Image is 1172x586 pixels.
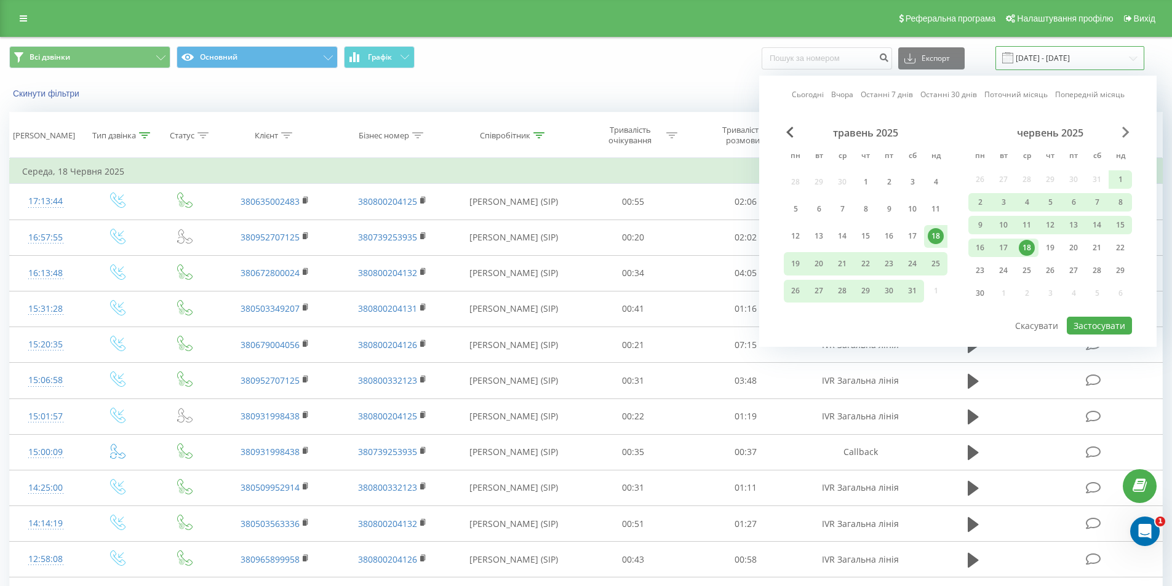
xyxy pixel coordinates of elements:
div: сб 14 черв 2025 р. [1085,216,1109,234]
div: 30 [972,285,988,301]
div: 4 [928,174,944,190]
abbr: середа [833,148,851,166]
a: 380800204132 [358,518,417,529]
td: IVR Загальна лінія [802,363,919,398]
a: 380635002483 [241,196,300,207]
div: нд 15 черв 2025 р. [1109,216,1132,234]
div: 5 [787,201,803,217]
div: 17 [995,240,1011,256]
div: 3 [904,174,920,190]
div: ср 7 трав 2025 р. [831,197,854,220]
div: пн 16 черв 2025 р. [968,239,992,257]
div: 28 [834,283,850,299]
a: 380931998438 [241,410,300,422]
div: 23 [881,256,897,272]
div: 25 [928,256,944,272]
a: 380739253935 [358,446,417,457]
a: 380800204125 [358,196,417,207]
a: 380739253935 [358,231,417,243]
div: 18 [928,228,944,244]
div: пн 26 трав 2025 р. [784,280,807,303]
td: 00:35 [577,434,690,470]
span: Вихід [1134,14,1155,23]
div: 27 [1066,263,1082,279]
div: сб 21 черв 2025 р. [1085,239,1109,257]
div: 14 [834,228,850,244]
abbr: четвер [856,148,875,166]
a: 380800332123 [358,481,417,493]
a: Останні 30 днів [920,89,977,100]
div: ср 14 трав 2025 р. [831,225,854,248]
a: 380800204132 [358,267,417,279]
div: 17 [904,228,920,244]
abbr: п’ятниця [1064,148,1083,166]
abbr: субота [1088,148,1106,166]
td: 00:34 [577,255,690,291]
div: чт 29 трав 2025 р. [854,280,877,303]
div: вт 27 трав 2025 р. [807,280,831,303]
a: Вчора [831,89,853,100]
td: IVR Загальна лінія [802,398,919,434]
div: [PERSON_NAME] [13,130,75,141]
div: 12:58:08 [22,547,70,571]
div: пт 16 трав 2025 р. [877,225,901,248]
a: Сьогодні [792,89,824,100]
div: 11 [1019,217,1035,233]
div: 20 [1066,240,1082,256]
a: 380800204125 [358,410,417,422]
abbr: вівторок [994,148,1013,166]
div: нд 18 трав 2025 р. [924,225,947,248]
a: 380800332123 [358,374,417,386]
div: 15:20:35 [22,333,70,357]
div: пт 20 черв 2025 р. [1062,239,1085,257]
button: Експорт [898,47,965,69]
a: Поточний місяць [984,89,1048,100]
div: 10 [995,217,1011,233]
div: ср 11 черв 2025 р. [1015,216,1038,234]
span: Next Month [1122,127,1130,138]
a: Попередній місяць [1055,89,1125,100]
span: Налаштування профілю [1017,14,1113,23]
div: сб 24 трав 2025 р. [901,252,924,275]
td: [PERSON_NAME] (SIP) [451,291,577,327]
div: 3 [995,194,1011,210]
div: 16:13:48 [22,261,70,285]
div: 28 [1089,263,1105,279]
div: 16 [972,240,988,256]
a: 380800204126 [358,553,417,565]
div: 18 [1019,240,1035,256]
td: 01:16 [690,291,802,327]
div: сб 28 черв 2025 р. [1085,261,1109,280]
div: чт 26 черв 2025 р. [1038,261,1062,280]
td: IVR Загальна лінія [802,542,919,577]
div: 1 [858,174,874,190]
td: 00:58 [690,542,802,577]
td: 00:31 [577,363,690,398]
span: Графік [368,53,392,61]
div: 13 [811,228,827,244]
div: ср 28 трав 2025 р. [831,280,854,303]
a: 380672800024 [241,267,300,279]
td: Середа, 18 Червня 2025 [10,159,1163,184]
div: 26 [1042,263,1058,279]
div: пт 13 черв 2025 р. [1062,216,1085,234]
a: 380952707125 [241,374,300,386]
div: 4 [1019,194,1035,210]
div: 16 [881,228,897,244]
div: нд 1 черв 2025 р. [1109,170,1132,189]
div: 15:01:57 [22,405,70,429]
div: 29 [858,283,874,299]
div: вт 24 черв 2025 р. [992,261,1015,280]
td: [PERSON_NAME] (SIP) [451,506,577,542]
div: пн 12 трав 2025 р. [784,225,807,248]
div: 19 [787,256,803,272]
div: вт 20 трав 2025 р. [807,252,831,275]
div: 8 [858,201,874,217]
div: нд 4 трав 2025 р. [924,170,947,193]
div: нд 25 трав 2025 р. [924,252,947,275]
div: 8 [1112,194,1128,210]
div: 15:06:58 [22,368,70,392]
div: 21 [1089,240,1105,256]
div: 26 [787,283,803,299]
div: 14:14:19 [22,512,70,536]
